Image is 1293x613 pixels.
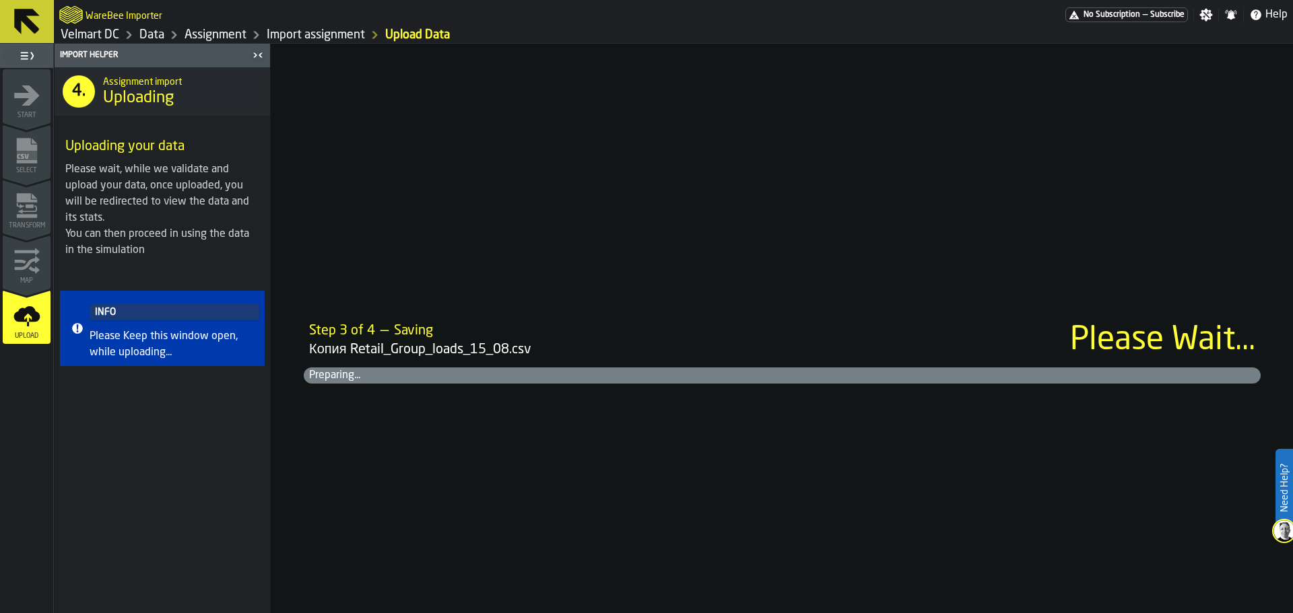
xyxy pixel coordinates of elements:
a: link-to-/wh/i/f27944ef-e44e-4cb8-aca8-30c52093261f/import/assignment [385,28,450,42]
span: Please Wait... [1070,324,1255,357]
span: Копия Retail_Group_loads_15_08.csv [309,340,1070,359]
span: Upload [3,332,51,340]
span: Start [3,112,51,119]
label: button-toggle-Help [1244,7,1293,23]
span: Subscribe [1150,10,1185,20]
a: link-to-/wh/i/f27944ef-e44e-4cb8-aca8-30c52093261f/data [139,28,164,42]
label: button-toggle-Toggle Full Menu [3,46,51,65]
span: Select [3,167,51,174]
h2: Sub Title [86,8,162,22]
span: Uploading [103,87,174,109]
a: link-to-/wh/i/f27944ef-e44e-4cb8-aca8-30c52093261f/pricing/ [1065,7,1188,22]
span: — [1143,10,1148,20]
div: alert-Please Keep this window open, while uploading... [60,291,265,366]
label: button-toggle-Notifications [1219,8,1243,22]
li: menu Select [3,124,51,178]
div: Please Keep this window open, while uploading... [90,328,259,361]
div: Step 3 of 4 [309,322,375,340]
span: No Subscription [1084,10,1140,20]
span: Preparing... [304,367,314,384]
nav: Breadcrumb [59,27,673,43]
h3: Uploading your data [65,137,259,156]
label: button-toggle-Close me [248,47,267,63]
div: Import Helper [57,50,248,60]
li: menu Map [3,235,51,289]
a: link-to-/wh/i/f27944ef-e44e-4cb8-aca8-30c52093261f/import/assignment/ [267,28,365,42]
a: logo-header [59,3,83,27]
li: menu Start [3,69,51,123]
label: button-toggle-Settings [1194,8,1218,22]
div: You can then proceed in using the data in the simulation [65,226,259,258]
li: menu Transform [3,180,51,233]
div: title-Uploading [55,67,270,116]
div: ProgressBar [304,316,1261,384]
span: Transform [3,222,51,229]
label: Need Help? [1277,450,1292,526]
h2: Sub Title [103,74,259,87]
div: Please wait, while we validate and upload your data, once uploaded, you will be redirected to vie... [65,161,259,226]
a: link-to-/wh/i/f27944ef-e44e-4cb8-aca8-30c52093261f/data/assignments/ [185,28,246,42]
div: Menu Subscription [1065,7,1188,22]
a: link-to-/wh/i/f27944ef-e44e-4cb8-aca8-30c52093261f [61,28,119,42]
div: INFO [90,304,259,320]
div: Saving [394,322,433,340]
header: Import Helper [55,44,270,67]
li: menu Upload [3,290,51,344]
span: Help [1265,7,1288,23]
div: — [380,322,389,340]
div: 4. [63,75,95,108]
span: Map [3,277,51,285]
